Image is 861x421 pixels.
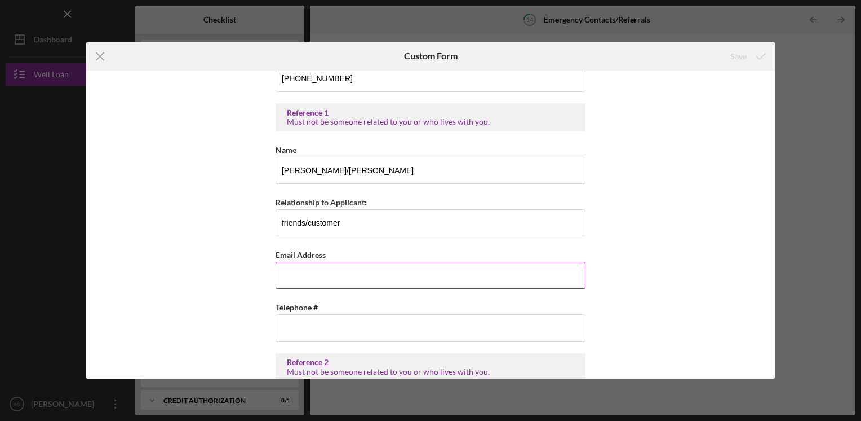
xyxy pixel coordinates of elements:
[276,145,296,155] label: Name
[287,108,574,117] div: Reference 1
[730,45,747,68] div: Save
[404,51,458,61] h6: Custom Form
[287,367,574,376] div: Must not be someone related to you or who lives with you.
[719,45,775,68] button: Save
[276,302,318,312] label: Telephone #
[287,117,574,126] div: Must not be someone related to you or who lives with you.
[276,198,367,207] label: Relationship to Applicant:
[287,358,574,367] div: Reference 2
[276,250,326,260] label: Email Address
